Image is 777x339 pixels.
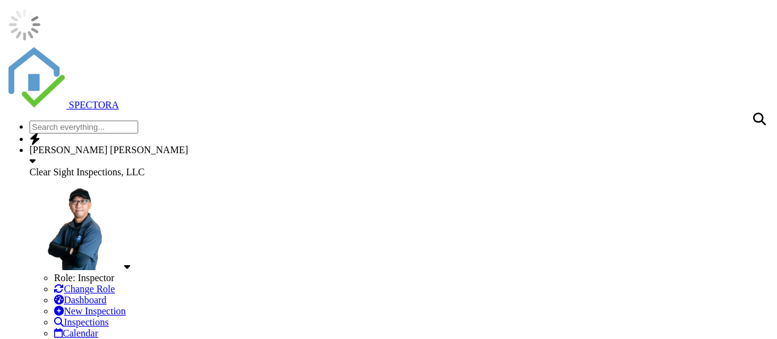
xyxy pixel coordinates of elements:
a: Inspections [54,317,109,327]
div: [PERSON_NAME] [PERSON_NAME] [29,145,772,156]
a: Change Role [54,284,115,294]
a: Dashboard [54,295,106,305]
span: Role: Inspector [54,273,114,283]
a: New Inspection [54,306,126,316]
a: Calendar [54,328,98,338]
img: The Best Home Inspection Software - Spectora [5,47,66,108]
img: dsc00569_transparent.png [29,178,122,270]
span: SPECTORA [69,100,119,110]
input: Search everything... [29,121,138,134]
a: SPECTORA [5,100,119,110]
div: Clear Sight Inspections, LLC [29,167,772,178]
img: loading-93afd81d04378562ca97960a6d0abf470c8f8241ccf6a1b4da771bf876922d1b.gif [5,5,44,44]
